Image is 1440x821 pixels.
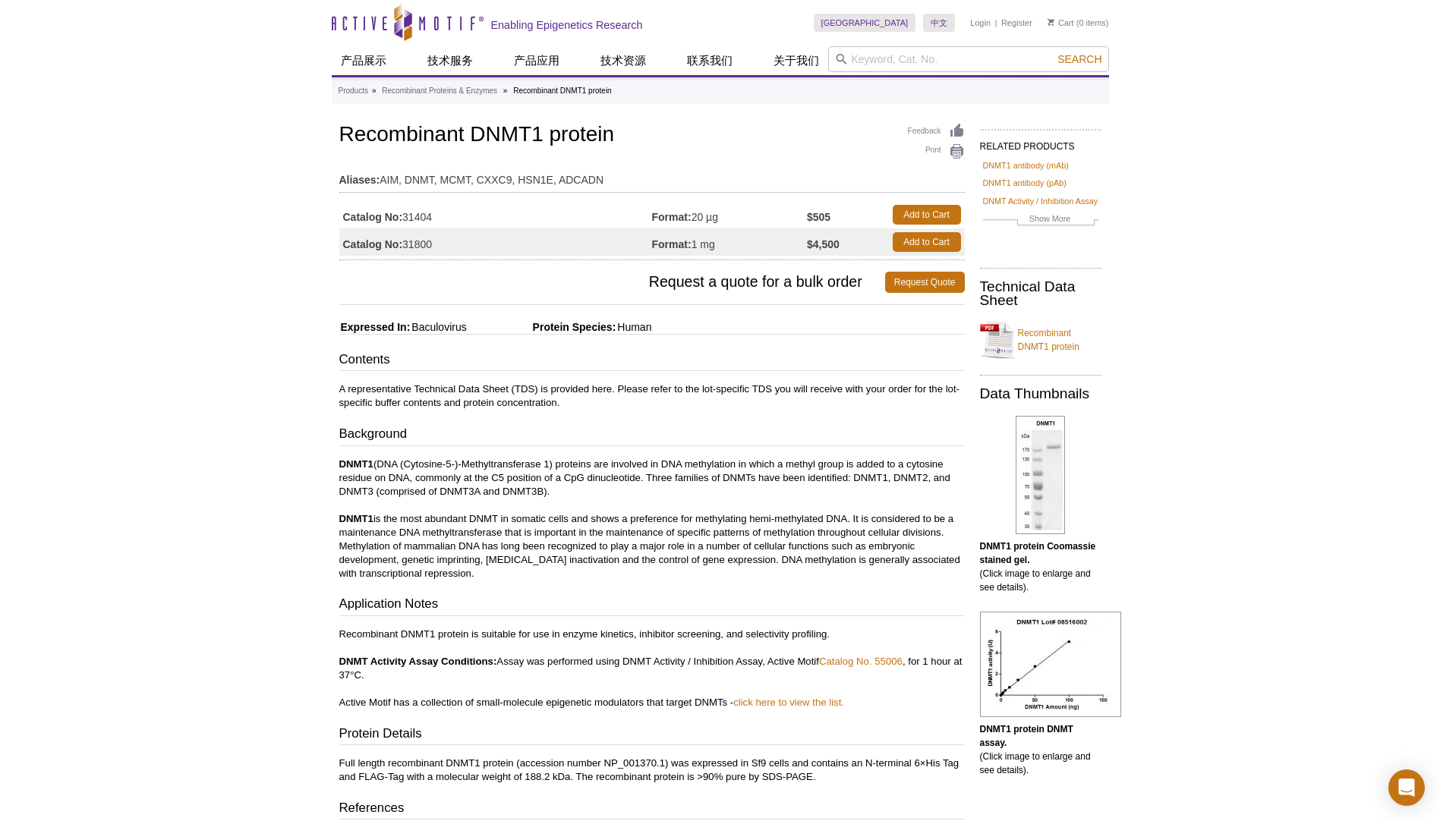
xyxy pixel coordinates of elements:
a: Register [1001,17,1032,28]
h2: RELATED PRODUCTS [980,129,1101,156]
h1: Recombinant DNMT1 protein [339,123,965,149]
strong: Format: [652,210,692,224]
p: Full length recombinant DNMT1 protein (accession number NP_001370.1) was expressed in Sf9 cells a... [339,757,965,784]
a: 关于我们 [764,46,828,75]
a: Show More [983,212,1098,229]
li: » [372,87,377,95]
p: (Click image to enlarge and see details). [980,539,1101,594]
strong: $4,500 [807,237,840,251]
span: Request a quote for a bulk order [339,272,885,293]
h2: Technical Data Sheet [980,280,1101,307]
a: Add to Cart [893,205,961,225]
button: Search [1053,52,1106,66]
span: Human [616,321,651,333]
a: Recombinant Proteins & Enzymes [382,84,497,98]
b: DNMT1 protein Coomassie stained gel. [980,541,1096,565]
p: (Click image to enlarge and see details). [980,722,1101,777]
h3: Application Notes [339,595,965,616]
h3: Background [339,425,965,446]
a: Recombinant DNMT1 protein [980,317,1101,363]
span: Protein Species: [470,321,616,333]
h2: Enabling Epigenetics Research [491,18,643,32]
input: Keyword, Cat. No. [828,46,1109,72]
span: Expressed In: [339,321,411,333]
a: 联系我们 [678,46,742,75]
h3: Contents [339,351,965,372]
strong: $505 [807,210,830,224]
h3: References [339,799,965,820]
h2: Data Thumbnails [980,387,1101,401]
a: Catalog No. 55006 [819,656,903,667]
img: Your Cart [1048,18,1054,26]
a: Add to Cart [893,232,961,252]
p: Recombinant DNMT1 protein is suitable for use in enzyme kinetics, inhibitor screening, and select... [339,628,965,709]
a: DNMT1 antibody (mAb) [983,159,1069,172]
strong: Catalog No: [343,237,403,251]
a: Feedback [908,123,965,140]
a: Request Quote [885,272,965,293]
img: DNMT1 protein Coomassie gel [1016,416,1065,534]
li: Recombinant DNMT1 protein [513,87,612,95]
strong: Format: [652,237,692,251]
a: DNMT1 antibody (pAb) [983,176,1067,190]
li: » [503,87,508,95]
td: AIM, DNMT, MCMT, CXXC9, HSN1E, ADCADN [339,164,965,188]
strong: Aliases: [339,173,380,187]
a: Products [339,84,368,98]
td: 31800 [339,228,652,256]
p: A representative Technical Data Sheet (TDS) is provided here. Please refer to the lot-specific TD... [339,382,965,410]
li: | [995,14,997,32]
strong: DNMT Activity Assay Conditions: [339,656,497,667]
li: (0 items) [1048,14,1109,32]
a: Cart [1048,17,1074,28]
td: 20 µg [652,201,808,228]
a: 技术服务 [418,46,482,75]
a: 中文 [923,14,955,32]
a: 产品展示 [332,46,395,75]
a: 技术资源 [591,46,655,75]
b: DNMT1 protein DNMT assay. [980,724,1073,748]
strong: Catalog No: [343,210,403,224]
td: 31404 [339,201,652,228]
a: DNMT Activity / Inhibition Assay [983,194,1098,208]
div: Open Intercom Messenger [1388,769,1425,806]
a: click here to view the list. [733,697,844,708]
a: 产品应用 [505,46,569,75]
h3: Protein Details [339,725,965,746]
strong: DNMT1 [339,513,373,524]
strong: DNMT1 [339,458,373,470]
a: Print [908,143,965,160]
img: DNMT1 protein DNMT assay [980,612,1121,717]
a: [GEOGRAPHIC_DATA] [814,14,916,32]
span: Baculovirus [410,321,466,333]
span: Search [1057,53,1101,65]
a: Login [970,17,991,28]
td: 1 mg [652,228,808,256]
p: (DNA (Cytosine-5-)-Methyltransferase 1) proteins are involved in DNA methylation in which a methy... [339,458,965,580]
